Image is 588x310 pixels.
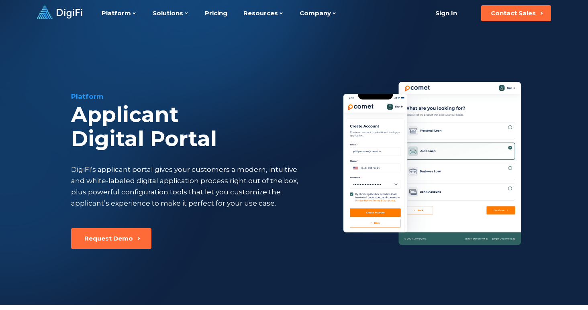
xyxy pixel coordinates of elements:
div: Platform [71,92,341,101]
button: Contact Sales [481,5,551,21]
div: Applicant Digital Portal [71,103,341,151]
button: Request Demo [71,228,151,249]
a: Sign In [425,5,467,21]
div: Request Demo [84,235,133,243]
div: DigiFi’s applicant portal gives your customers a modern, intuitive and white-labeled digital appl... [71,164,299,209]
div: Contact Sales [491,9,536,17]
